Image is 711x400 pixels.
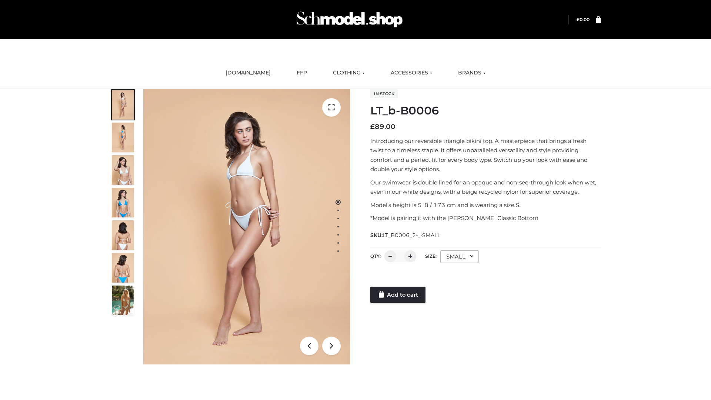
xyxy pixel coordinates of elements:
[370,287,425,303] a: Add to cart
[370,123,395,131] bdi: 89.00
[370,136,601,174] p: Introducing our reversible triangle bikini top. A masterpiece that brings a fresh twist to a time...
[370,253,381,259] label: QTY:
[112,123,134,152] img: ArielClassicBikiniTop_CloudNine_AzureSky_OW114ECO_2-scaled.jpg
[370,213,601,223] p: *Model is pairing it with the [PERSON_NAME] Classic Bottom
[370,200,601,210] p: Model’s height is 5 ‘8 / 173 cm and is wearing a size S.
[577,17,590,22] a: £0.00
[385,65,438,81] a: ACCESSORIES
[440,250,479,263] div: SMALL
[370,104,601,117] h1: LT_b-B0006
[370,123,375,131] span: £
[112,220,134,250] img: ArielClassicBikiniTop_CloudNine_AzureSky_OW114ECO_7-scaled.jpg
[383,232,440,239] span: LT_B0006_2-_-SMALL
[370,89,398,98] span: In stock
[291,65,313,81] a: FFP
[112,155,134,185] img: ArielClassicBikiniTop_CloudNine_AzureSky_OW114ECO_3-scaled.jpg
[370,178,601,197] p: Our swimwear is double lined for an opaque and non-see-through look when wet, even in our white d...
[112,253,134,283] img: ArielClassicBikiniTop_CloudNine_AzureSky_OW114ECO_8-scaled.jpg
[220,65,276,81] a: [DOMAIN_NAME]
[577,17,590,22] bdi: 0.00
[370,231,441,240] span: SKU:
[112,90,134,120] img: ArielClassicBikiniTop_CloudNine_AzureSky_OW114ECO_1-scaled.jpg
[425,253,437,259] label: Size:
[327,65,370,81] a: CLOTHING
[112,188,134,217] img: ArielClassicBikiniTop_CloudNine_AzureSky_OW114ECO_4-scaled.jpg
[577,17,580,22] span: £
[143,89,350,364] img: ArielClassicBikiniTop_CloudNine_AzureSky_OW114ECO_1
[294,5,405,34] img: Schmodel Admin 964
[112,286,134,315] img: Arieltop_CloudNine_AzureSky2.jpg
[453,65,491,81] a: BRANDS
